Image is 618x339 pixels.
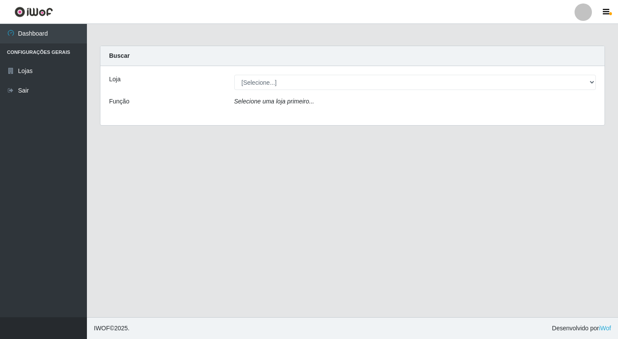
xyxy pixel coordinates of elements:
[552,324,611,333] span: Desenvolvido por
[109,52,130,59] strong: Buscar
[234,98,314,105] i: Selecione uma loja primeiro...
[94,324,130,333] span: © 2025 .
[109,75,120,84] label: Loja
[109,97,130,106] label: Função
[599,325,611,332] a: iWof
[94,325,110,332] span: IWOF
[14,7,53,17] img: CoreUI Logo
